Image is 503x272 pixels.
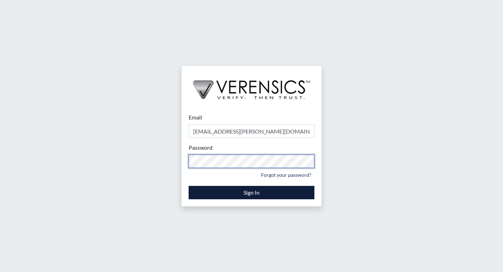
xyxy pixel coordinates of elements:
input: Email [189,124,314,138]
label: Email [189,113,202,122]
a: Forgot your password? [258,169,314,180]
label: Password [189,143,213,152]
button: Sign In [189,186,314,199]
img: logo-wide-black.2aad4157.png [182,66,321,106]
